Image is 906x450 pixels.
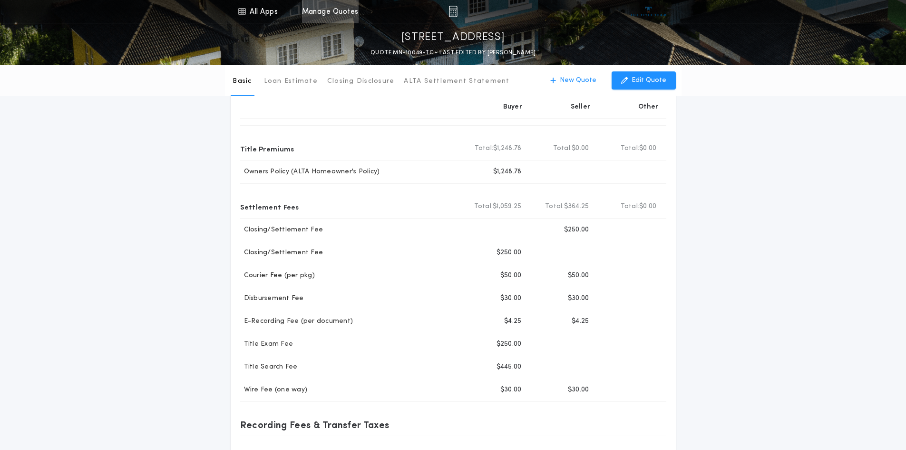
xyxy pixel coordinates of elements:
span: $1,059.25 [493,202,521,211]
p: Title Premiums [240,141,294,156]
p: Title Exam Fee [240,340,293,349]
p: $1,248.78 [493,167,521,177]
span: $0.00 [639,202,656,211]
p: Loan Estimate [264,77,318,86]
p: New Quote [560,76,596,85]
p: $50.00 [500,271,522,280]
p: QUOTE MN-10049-TC - LAST EDITED BY [PERSON_NAME] [370,48,536,58]
p: Courier Fee (per pkg) [240,271,315,280]
p: Recording Fees & Transfer Taxes [240,417,390,432]
p: Owners Policy (ALTA Homeowner's Policy) [240,167,380,177]
p: $30.00 [500,385,522,395]
p: $4.25 [504,317,521,326]
button: New Quote [541,71,606,90]
b: Total: [621,144,640,153]
p: $250.00 [497,248,522,258]
p: $30.00 [568,385,589,395]
span: $1,248.78 [493,144,521,153]
p: $250.00 [497,340,522,349]
b: Total: [475,144,494,153]
img: img [448,6,458,17]
p: [STREET_ADDRESS] [401,30,505,45]
button: Edit Quote [612,71,676,90]
p: $50.00 [568,271,589,280]
p: Buyer [503,102,522,112]
p: Wire Fee (one way) [240,385,308,395]
p: Settlement Fees [240,199,299,214]
span: $364.25 [564,202,589,211]
p: Edit Quote [632,76,666,85]
b: Total: [621,202,640,211]
p: $30.00 [500,294,522,303]
p: $250.00 [564,225,589,235]
p: Closing Disclosure [327,77,395,86]
p: ALTA Settlement Statement [404,77,509,86]
p: Title Search Fee [240,362,298,372]
b: Total: [553,144,572,153]
p: Other [638,102,658,112]
b: Total: [474,202,493,211]
p: $4.25 [572,317,589,326]
p: Disbursement Fee [240,294,304,303]
p: Closing/Settlement Fee [240,225,323,235]
img: vs-icon [631,7,666,16]
b: Total: [545,202,564,211]
p: E-Recording Fee (per document) [240,317,353,326]
span: $0.00 [639,144,656,153]
p: Basic [233,77,252,86]
p: Seller [571,102,591,112]
span: $0.00 [572,144,589,153]
p: Closing/Settlement Fee [240,248,323,258]
p: $445.00 [497,362,522,372]
p: $30.00 [568,294,589,303]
